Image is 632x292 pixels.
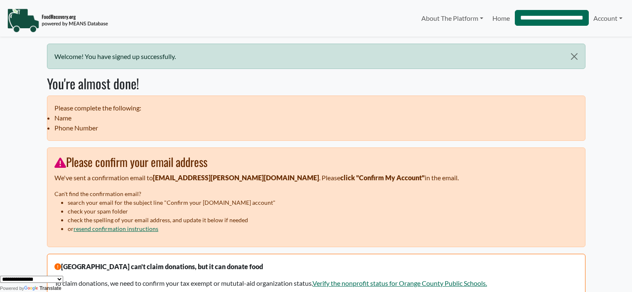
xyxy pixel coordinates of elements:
[68,224,578,233] li: or
[47,44,585,69] div: Welcome! You have signed up successfully.
[54,173,578,183] p: We've sent a confirmation email to . Please in the email.
[68,198,578,207] li: search your email for the subject line "Confirm your [DOMAIN_NAME] account"
[24,285,61,291] a: Translate
[589,10,627,27] a: Account
[54,189,578,198] p: Can't find the confirmation email?
[54,262,578,272] p: [GEOGRAPHIC_DATA] can't claim donations, but it can donate food
[24,286,39,292] img: Google Translate
[54,155,578,169] h3: Please confirm your email address
[68,216,578,224] li: check the spelling of your email address, and update it below if needed
[7,8,108,33] img: NavigationLogo_FoodRecovery-91c16205cd0af1ed486a0f1a7774a6544ea792ac00100771e7dd3ec7c0e58e41.png
[54,123,578,133] li: Phone Number
[153,174,319,182] strong: [EMAIL_ADDRESS][PERSON_NAME][DOMAIN_NAME]
[47,76,585,91] h2: You're almost done!
[417,10,488,27] a: About The Platform
[340,174,425,182] strong: click "Confirm My Account"
[563,44,585,69] button: Close
[54,113,578,123] li: Name
[47,96,585,141] ul: Please complete the following:
[68,207,578,216] li: check your spam folder
[488,10,514,27] a: Home
[74,225,158,232] a: resend confirmation instructions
